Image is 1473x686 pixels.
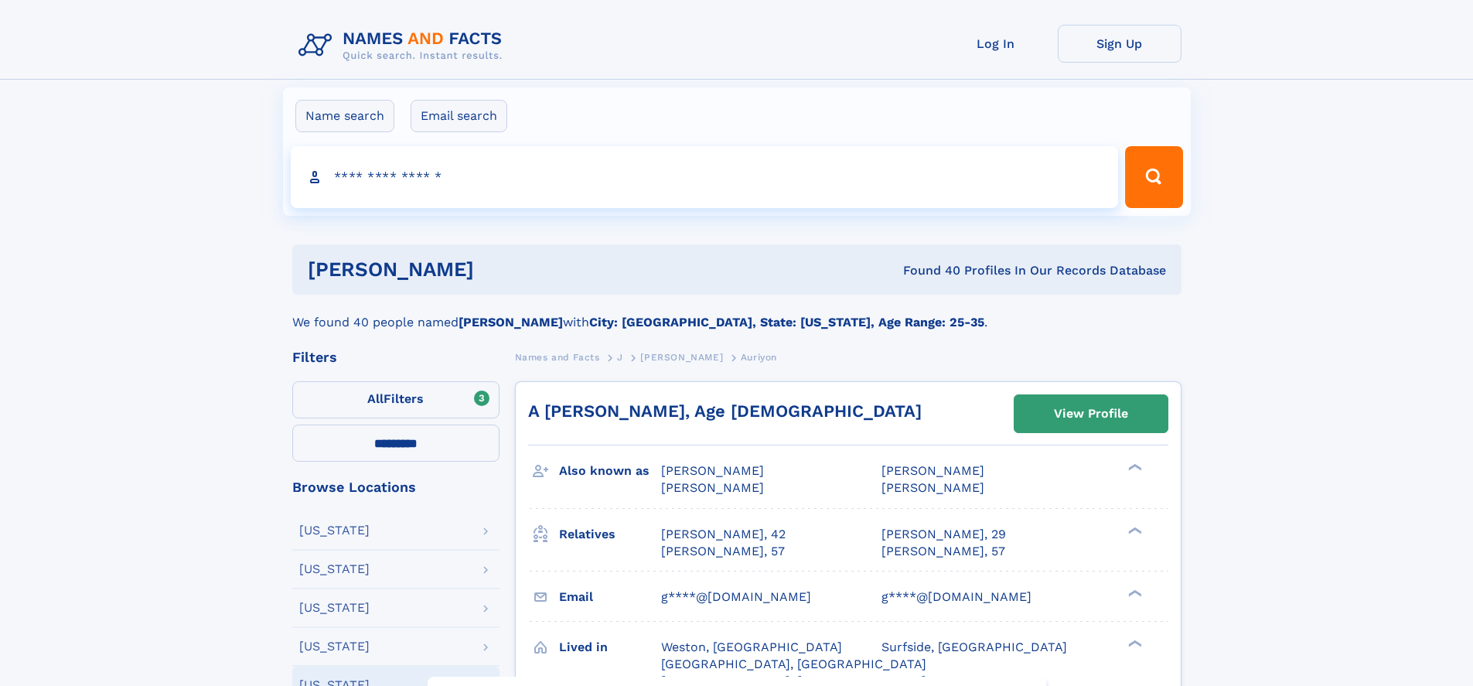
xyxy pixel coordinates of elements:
[292,480,500,494] div: Browse Locations
[1124,588,1143,598] div: ❯
[640,347,723,367] a: [PERSON_NAME]
[411,100,507,132] label: Email search
[1124,462,1143,473] div: ❯
[299,524,370,537] div: [US_STATE]
[661,640,842,654] span: Weston, [GEOGRAPHIC_DATA]
[459,315,563,329] b: [PERSON_NAME]
[292,295,1181,332] div: We found 40 people named with .
[661,657,926,671] span: [GEOGRAPHIC_DATA], [GEOGRAPHIC_DATA]
[589,315,984,329] b: City: [GEOGRAPHIC_DATA], State: [US_STATE], Age Range: 25-35
[367,391,384,406] span: All
[515,347,600,367] a: Names and Facts
[881,640,1067,654] span: Surfside, [GEOGRAPHIC_DATA]
[661,463,764,478] span: [PERSON_NAME]
[308,260,689,279] h1: [PERSON_NAME]
[1058,25,1181,63] a: Sign Up
[661,543,785,560] a: [PERSON_NAME], 57
[617,347,623,367] a: J
[292,381,500,418] label: Filters
[688,262,1166,279] div: Found 40 Profiles In Our Records Database
[741,352,777,363] span: Auriyon
[559,521,661,548] h3: Relatives
[881,543,1005,560] a: [PERSON_NAME], 57
[291,146,1119,208] input: search input
[1014,395,1168,432] a: View Profile
[295,100,394,132] label: Name search
[661,526,786,543] a: [PERSON_NAME], 42
[1054,396,1128,432] div: View Profile
[559,584,661,610] h3: Email
[881,480,984,495] span: [PERSON_NAME]
[1124,638,1143,648] div: ❯
[528,401,922,421] a: A [PERSON_NAME], Age [DEMOGRAPHIC_DATA]
[292,350,500,364] div: Filters
[1125,146,1182,208] button: Search Button
[299,640,370,653] div: [US_STATE]
[661,480,764,495] span: [PERSON_NAME]
[299,602,370,614] div: [US_STATE]
[559,634,661,660] h3: Lived in
[617,352,623,363] span: J
[292,25,515,67] img: Logo Names and Facts
[881,463,984,478] span: [PERSON_NAME]
[1124,525,1143,535] div: ❯
[934,25,1058,63] a: Log In
[299,563,370,575] div: [US_STATE]
[559,458,661,484] h3: Also known as
[640,352,723,363] span: [PERSON_NAME]
[881,526,1006,543] a: [PERSON_NAME], 29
